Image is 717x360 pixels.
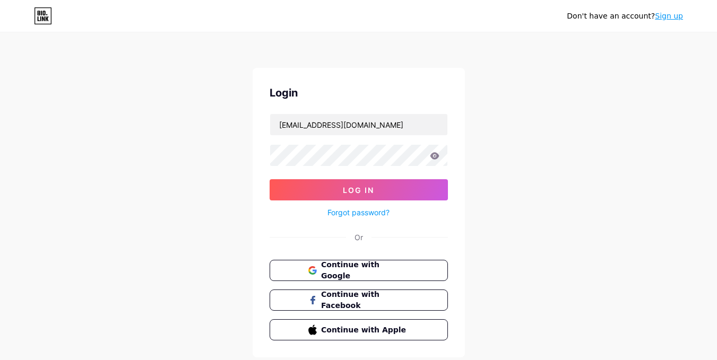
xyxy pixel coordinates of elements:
[270,85,448,101] div: Login
[321,259,409,282] span: Continue with Google
[321,324,409,336] span: Continue with Apple
[343,186,374,195] span: Log In
[321,289,409,311] span: Continue with Facebook
[270,319,448,340] button: Continue with Apple
[270,179,448,200] button: Log In
[655,12,683,20] a: Sign up
[270,114,447,135] input: Username
[270,289,448,311] button: Continue with Facebook
[327,207,390,218] a: Forgot password?
[270,260,448,281] button: Continue with Google
[355,232,363,243] div: Or
[567,11,683,22] div: Don't have an account?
